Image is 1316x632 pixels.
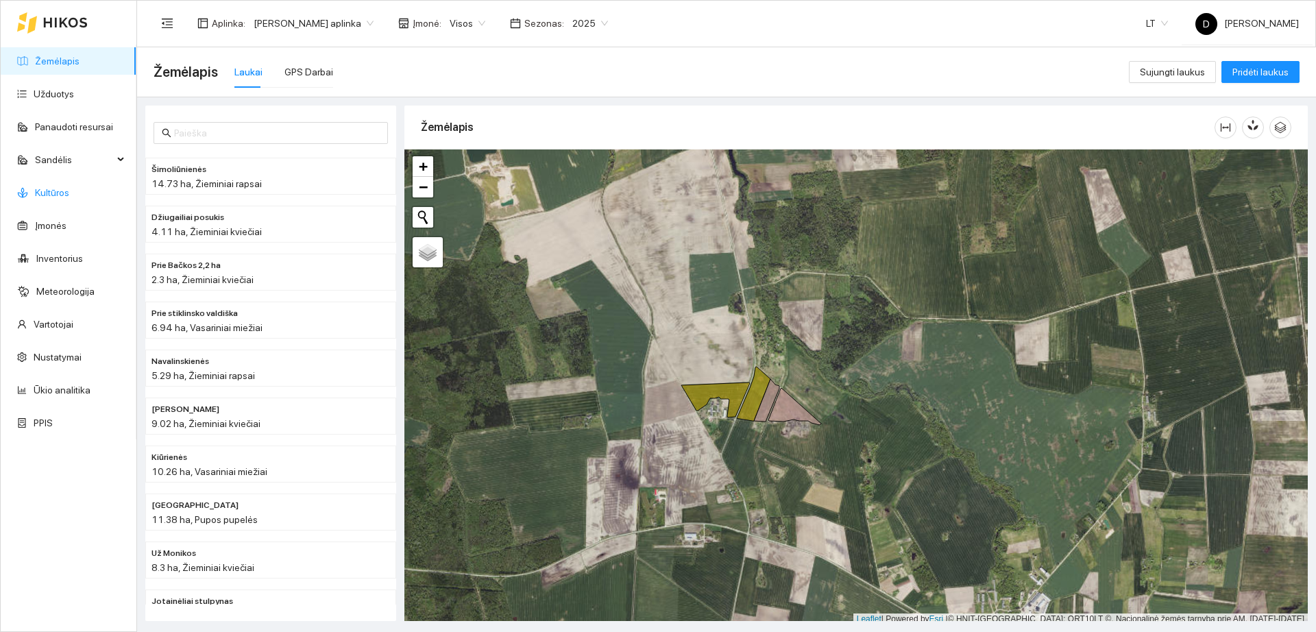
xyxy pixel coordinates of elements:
a: PPIS [34,417,53,428]
span: 11.38 ha, Pupos pupelės [151,514,258,525]
a: Ūkio analitika [34,385,90,396]
span: Jotainėliai stulpynas [151,595,233,608]
span: menu-fold [161,17,173,29]
span: Kiūrienės [151,451,187,464]
span: Džiugailiai posukis [151,211,224,224]
a: Panaudoti resursai [35,121,113,132]
a: Meteorologija [36,286,95,297]
a: Nustatymai [34,352,82,363]
a: Žemėlapis [35,56,80,66]
a: Užduotys [34,88,74,99]
a: Esri [929,614,944,624]
span: 9.02 ha, Žieminiai kviečiai [151,418,260,429]
span: + [419,158,428,175]
a: Layers [413,237,443,267]
button: Initiate a new search [413,207,433,228]
span: shop [398,18,409,29]
span: layout [197,18,208,29]
span: 2.3 ha, Žieminiai kviečiai [151,274,254,285]
span: Sujungti laukus [1140,64,1205,80]
span: | [946,614,948,624]
a: Zoom out [413,177,433,197]
span: Navalinskienės [151,355,209,368]
div: Laukai [234,64,263,80]
span: calendar [510,18,521,29]
span: search [162,128,171,138]
span: Visos [450,13,485,34]
button: Pridėti laukus [1221,61,1300,83]
a: Leaflet [857,614,881,624]
a: Inventorius [36,253,83,264]
span: Šimoliūnienės [151,163,206,176]
span: Prie Bačkos 2,2 ha [151,259,221,272]
div: GPS Darbai [284,64,333,80]
a: Pridėti laukus [1221,66,1300,77]
span: 5.29 ha, Žieminiai rapsai [151,370,255,381]
div: Žemėlapis [421,108,1215,147]
span: column-width [1215,122,1236,133]
span: 6.94 ha, Vasariniai miežiai [151,322,263,333]
span: Už Monikos [151,547,196,560]
span: 4.11 ha, Žieminiai kviečiai [151,226,262,237]
button: menu-fold [154,10,181,37]
a: Vartotojai [34,319,73,330]
span: 14.73 ha, Žieminiai rapsai [151,178,262,189]
button: Sujungti laukus [1129,61,1216,83]
span: Sandėlis [35,146,113,173]
span: Sezonas : [524,16,564,31]
span: 10.26 ha, Vasariniai miežiai [151,466,267,477]
span: Prie Ažuoliuko [151,403,219,416]
span: 8.3 ha, Žieminiai kviečiai [151,562,254,573]
span: 2025 [572,13,608,34]
a: Sujungti laukus [1129,66,1216,77]
span: − [419,178,428,195]
button: column-width [1215,117,1236,138]
span: D [1203,13,1210,35]
a: Zoom in [413,156,433,177]
div: | Powered by © HNIT-[GEOGRAPHIC_DATA]; ORT10LT ©, Nacionalinė žemės tarnyba prie AM, [DATE]-[DATE] [853,613,1308,625]
span: Pridėti laukus [1232,64,1289,80]
span: Mileikiškės [151,499,239,512]
span: LT [1146,13,1168,34]
a: Įmonės [35,220,66,231]
a: Kultūros [35,187,69,198]
span: [PERSON_NAME] [1195,18,1299,29]
span: Donato Grakausko aplinka [254,13,374,34]
span: Prie stiklinsko valdiška [151,307,238,320]
span: Įmonė : [413,16,441,31]
span: Žemėlapis [154,61,218,83]
input: Paieška [174,125,380,141]
span: Aplinka : [212,16,245,31]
